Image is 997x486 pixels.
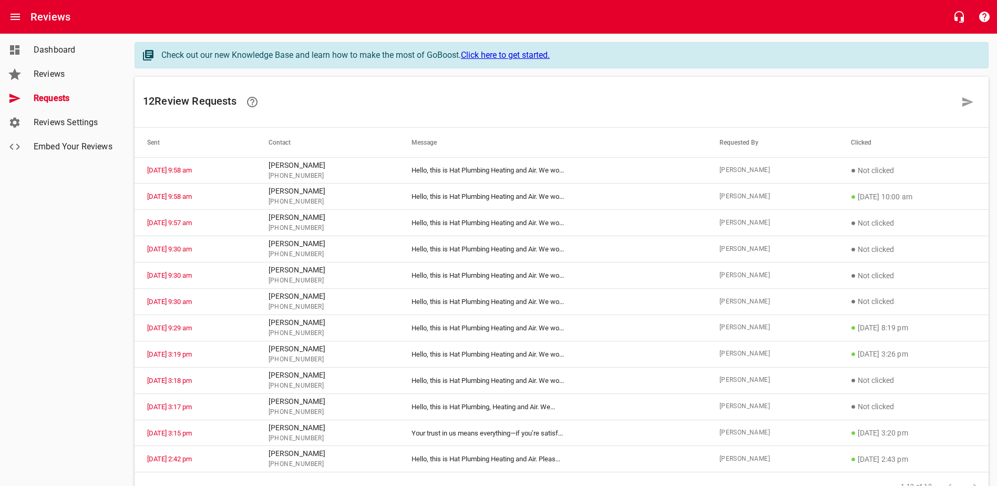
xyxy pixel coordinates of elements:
a: [DATE] 3:15 pm [147,429,192,437]
span: [PHONE_NUMBER] [269,433,386,444]
a: [DATE] 3:17 pm [147,403,192,411]
span: Reviews Settings [34,116,114,129]
th: Sent [135,128,256,157]
p: [PERSON_NAME] [269,343,386,355]
span: Dashboard [34,44,114,56]
p: [DATE] 3:20 pm [851,427,976,439]
th: Clicked [838,128,989,157]
p: [DATE] 10:00 am [851,190,976,203]
span: [PHONE_NUMBER] [269,459,386,470]
button: Open drawer [3,4,28,29]
p: [DATE] 3:26 pm [851,348,976,360]
span: ● [851,191,856,201]
p: [PERSON_NAME] [269,291,386,302]
a: Click here to get started. [461,50,550,60]
span: [PHONE_NUMBER] [269,171,386,181]
p: [PERSON_NAME] [269,422,386,433]
span: [PHONE_NUMBER] [269,223,386,234]
p: Not clicked [851,164,976,177]
h6: 12 Review Request s [143,89,955,115]
span: ● [851,428,856,438]
span: [PHONE_NUMBER] [269,381,386,391]
a: [DATE] 9:30 am [147,271,192,279]
td: Hello, this is Hat Plumbing Heating and Air. We wo ... [399,367,707,393]
td: Hello, this is Hat Plumbing Heating and Air. We wo ... [399,210,707,236]
span: ● [851,218,856,228]
a: [DATE] 3:18 pm [147,377,192,384]
span: [PERSON_NAME] [720,349,826,359]
span: [PERSON_NAME] [720,428,826,438]
a: [DATE] 9:57 am [147,219,192,227]
span: [PERSON_NAME] [720,191,826,202]
h6: Reviews [30,8,70,25]
th: Message [399,128,707,157]
span: ● [851,401,856,411]
td: Hello, this is Hat Plumbing Heating and Air. We wo ... [399,289,707,315]
p: Not clicked [851,295,976,308]
span: [PHONE_NUMBER] [269,276,386,286]
td: Hello, this is Hat Plumbing Heating and Air. We wo ... [399,157,707,184]
span: [PERSON_NAME] [720,322,826,333]
td: Hello, this is Hat Plumbing Heating and Air. We wo ... [399,184,707,210]
p: Not clicked [851,374,976,387]
p: [PERSON_NAME] [269,265,386,276]
span: [PHONE_NUMBER] [269,197,386,207]
span: [PHONE_NUMBER] [269,407,386,418]
a: [DATE] 9:30 am [147,298,192,306]
span: [PHONE_NUMBER] [269,302,386,312]
span: [PERSON_NAME] [720,218,826,228]
span: ● [851,322,856,332]
a: [DATE] 2:42 pm [147,455,192,463]
p: [PERSON_NAME] [269,160,386,171]
span: [PHONE_NUMBER] [269,355,386,365]
button: Support Portal [972,4,997,29]
p: [PERSON_NAME] [269,212,386,223]
button: Live Chat [947,4,972,29]
td: Your trust in us means everything—if you’re satisf ... [399,420,707,446]
span: Reviews [34,68,114,80]
p: [DATE] 8:19 pm [851,321,976,334]
p: [PERSON_NAME] [269,238,386,249]
div: Check out our new Knowledge Base and learn how to make the most of GoBoost. [161,49,978,62]
td: Hello, this is Hat Plumbing Heating and Air. We wo ... [399,262,707,289]
span: [PERSON_NAME] [720,401,826,412]
span: ● [851,165,856,175]
span: [PERSON_NAME] [720,244,826,255]
p: [PERSON_NAME] [269,448,386,459]
span: ● [851,296,856,306]
td: Hello, this is Hat Plumbing Heating and Air. We wo ... [399,315,707,341]
p: [DATE] 2:43 pm [851,453,976,465]
span: [PERSON_NAME] [720,375,826,386]
a: Learn how requesting reviews can improve your online presence [240,89,265,115]
p: Not clicked [851,269,976,282]
p: [PERSON_NAME] [269,370,386,381]
span: [PHONE_NUMBER] [269,328,386,339]
td: Hello, this is Hat Plumbing Heating and Air. We wo ... [399,341,707,367]
span: ● [851,244,856,254]
span: [PERSON_NAME] [720,165,826,176]
span: Requests [34,92,114,105]
th: Contact [256,128,399,157]
p: Not clicked [851,400,976,413]
a: [DATE] 3:19 pm [147,350,192,358]
td: Hello, this is Hat Plumbing Heating and Air. We wo ... [399,236,707,262]
p: Not clicked [851,217,976,229]
p: [PERSON_NAME] [269,396,386,407]
span: Embed Your Reviews [34,140,114,153]
td: Hello, this is Hat Plumbing Heating and Air. Pleas ... [399,446,707,472]
a: [DATE] 9:58 am [147,193,192,200]
p: [PERSON_NAME] [269,317,386,328]
span: ● [851,270,856,280]
span: ● [851,454,856,464]
p: [PERSON_NAME] [269,186,386,197]
span: ● [851,375,856,385]
p: Not clicked [851,243,976,256]
span: [PERSON_NAME] [720,297,826,307]
a: [DATE] 9:30 am [147,245,192,253]
span: [PERSON_NAME] [720,270,826,281]
a: [DATE] 9:58 am [147,166,192,174]
span: ● [851,349,856,359]
span: [PHONE_NUMBER] [269,249,386,260]
th: Requested By [707,128,838,157]
span: [PERSON_NAME] [720,454,826,464]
